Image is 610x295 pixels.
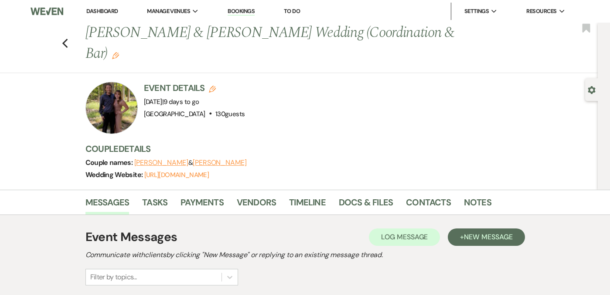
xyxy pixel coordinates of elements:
span: [DATE] [144,97,199,106]
a: Timeline [289,195,326,215]
h1: [PERSON_NAME] & [PERSON_NAME] Wedding (Coordination & Bar) [85,23,476,64]
button: Open lead details [588,85,596,94]
span: Wedding Website: [85,170,144,179]
span: Couple names: [85,158,134,167]
button: [PERSON_NAME] [134,159,188,166]
span: Log Message [381,232,428,241]
span: Manage Venues [147,7,190,16]
span: 130 guests [215,110,245,118]
span: [GEOGRAPHIC_DATA] [144,110,205,118]
a: Contacts [406,195,451,215]
span: & [134,158,247,167]
a: Bookings [228,7,255,16]
a: To Do [284,7,300,15]
img: Weven Logo [31,2,63,20]
span: 9 days to go [164,97,199,106]
span: New Message [464,232,512,241]
a: [URL][DOMAIN_NAME] [144,171,209,179]
a: Notes [464,195,491,215]
h1: Event Messages [85,228,177,246]
a: Dashboard [86,7,118,15]
span: | [162,97,199,106]
a: Vendors [237,195,276,215]
button: +New Message [448,228,525,246]
span: Settings [464,7,489,16]
div: Filter by topics... [90,272,137,282]
button: [PERSON_NAME] [193,159,247,166]
a: Tasks [142,195,167,215]
h2: Communicate with clients by clicking "New Message" or replying to an existing message thread. [85,250,525,260]
button: Edit [112,51,119,59]
a: Docs & Files [339,195,393,215]
a: Messages [85,195,129,215]
a: Payments [181,195,224,215]
h3: Couple Details [85,143,574,155]
h3: Event Details [144,82,245,94]
button: Log Message [369,228,440,246]
span: Resources [526,7,556,16]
